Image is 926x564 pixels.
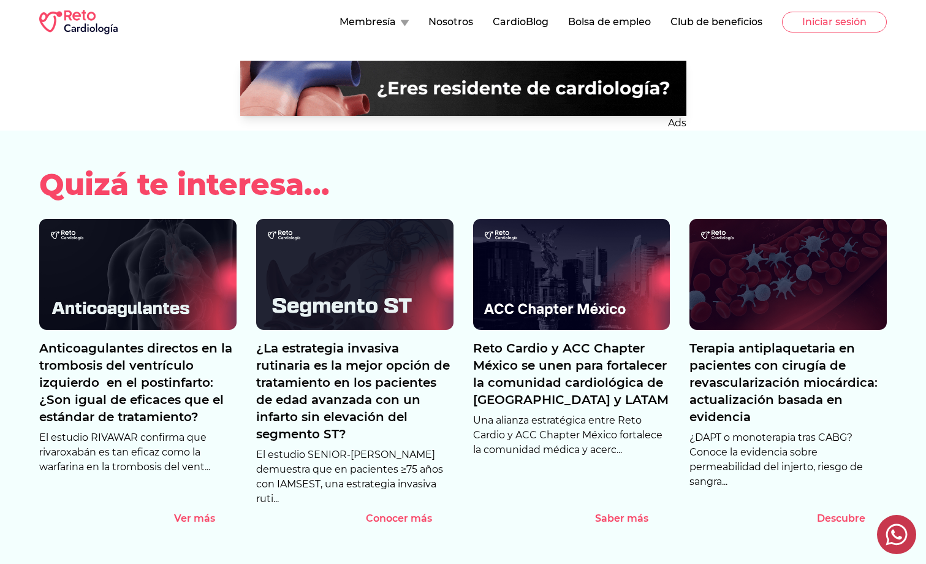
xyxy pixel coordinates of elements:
[256,511,454,526] a: Conocer más
[670,15,762,29] button: Club de beneficios
[782,12,887,32] button: Iniciar sesión
[817,511,865,526] p: Descubre
[240,116,686,131] p: Ads
[689,219,887,330] img: Terapia antiplaquetaria en pacientes con cirugía de revascularización miocárdica: actualización b...
[689,511,887,526] a: Descubre
[256,219,454,330] img: ¿La estrategia invasiva rutinaria es la mejor opción de tratamiento en los pacientes de edad avan...
[39,430,237,474] p: El estudio RIVAWAR confirma que rivaroxabán es tan eficaz como la warfarina en la trombosis del v...
[428,15,473,29] button: Nosotros
[240,61,686,116] img: Ad - web | blog-post | banner | silanes medclass | 2025-09-11 | 1
[568,15,651,29] button: Bolsa de empleo
[473,219,670,330] img: Reto Cardio y ACC Chapter México se unen para fortalecer la comunidad cardiológica de México y LATAM
[39,340,237,430] a: Anticoagulantes directos en la trombosis del ventrículo izquierdo en el postinfarto: ¿Son igual d...
[39,219,237,330] img: Anticoagulantes directos en la trombosis del ventrículo izquierdo en el postinfarto: ¿Son igual d...
[174,511,215,526] p: Ver más
[689,340,887,425] p: Terapia antiplaquetaria en pacientes con cirugía de revascularización miocárdica: actualización b...
[39,170,887,199] h2: Quizá te interesa...
[689,430,887,489] p: ¿DAPT o monoterapia tras CABG? Conoce la evidencia sobre permeabilidad del injerto, riesgo de san...
[366,511,432,526] p: Conocer más
[493,15,548,29] button: CardioBlog
[366,511,454,526] button: Conocer más
[473,413,670,457] p: Una alianza estratégica entre Reto Cardio y ACC Chapter México fortalece la comunidad médica y ac...
[473,511,670,526] a: Saber más
[340,15,409,29] button: Membresía
[39,511,237,526] a: Ver más
[473,340,670,408] p: Reto Cardio y ACC Chapter México se unen para fortalecer la comunidad cardiológica de [GEOGRAPHIC...
[473,340,670,413] a: Reto Cardio y ACC Chapter México se unen para fortalecer la comunidad cardiológica de [GEOGRAPHIC...
[174,511,237,526] button: Ver más
[817,511,887,526] button: Descubre
[595,511,648,526] p: Saber más
[39,340,237,425] p: Anticoagulantes directos en la trombosis del ventrículo izquierdo en el postinfarto: ¿Son igual d...
[39,10,118,34] img: RETO Cardio Logo
[689,340,887,430] a: Terapia antiplaquetaria en pacientes con cirugía de revascularización miocárdica: actualización b...
[256,448,454,506] p: El estudio SENIOR-[PERSON_NAME] demuestra que en pacientes ≥75 años con IAMSEST, una estrategia i...
[256,340,454,448] a: ¿La estrategia invasiva rutinaria es la mejor opción de tratamiento en los pacientes de edad avan...
[256,340,454,443] p: ¿La estrategia invasiva rutinaria es la mejor opción de tratamiento en los pacientes de edad avan...
[595,511,670,526] button: Saber más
